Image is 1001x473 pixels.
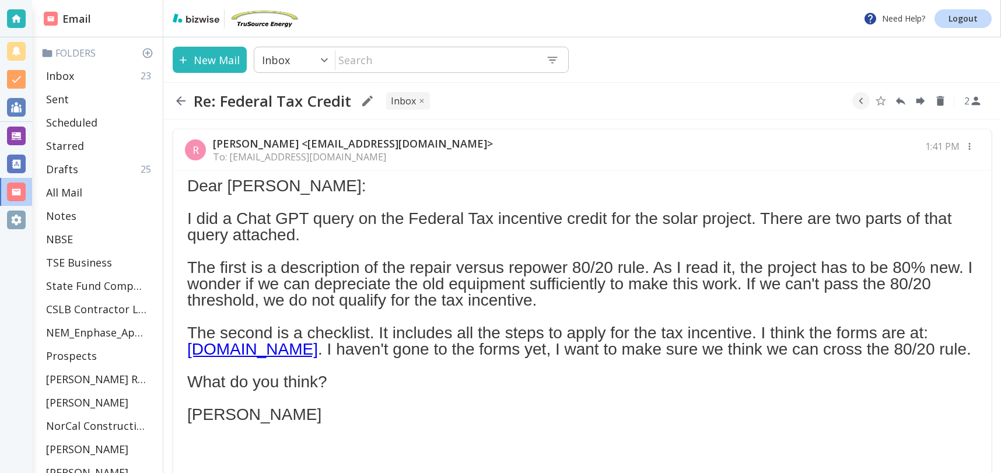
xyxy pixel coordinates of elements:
img: TruSource Energy, Inc. [229,9,299,28]
p: 1:41 PM [925,140,960,153]
div: Inbox23 [41,64,158,87]
button: Reply [892,92,909,110]
p: NEM_Enphase_Applications [46,325,146,339]
p: [PERSON_NAME] [46,395,128,409]
p: Logout [949,15,978,23]
a: Logout [935,9,992,28]
button: Delete [932,92,949,110]
div: NEM_Enphase_Applications [41,321,158,344]
div: All Mail [41,181,158,204]
div: [PERSON_NAME] [41,437,158,461]
h2: Re: Federal Tax Credit [194,92,351,110]
p: CSLB Contractor License [46,302,146,316]
p: [PERSON_NAME] <[EMAIL_ADDRESS][DOMAIN_NAME]> [213,136,493,150]
p: Inbox [262,53,290,67]
div: NBSE [41,227,158,251]
p: All Mail [46,185,82,199]
p: Inbox [46,69,74,83]
p: 23 [141,69,156,82]
div: NorCal Construction [41,414,158,437]
p: R [192,143,199,157]
p: State Fund Compensation [46,279,146,293]
div: Drafts25 [41,157,158,181]
p: Sent [46,92,69,106]
p: Drafts [46,162,78,176]
p: To: [EMAIL_ADDRESS][DOMAIN_NAME] [213,150,493,163]
p: [PERSON_NAME] Residence [46,372,146,386]
p: [PERSON_NAME] [46,442,128,456]
div: TSE Business [41,251,158,274]
button: New Mail [173,47,247,73]
p: NorCal Construction [46,419,146,433]
img: DashboardSidebarEmail.svg [44,12,58,26]
p: 2 [964,94,970,107]
div: R[PERSON_NAME] <[EMAIL_ADDRESS][DOMAIN_NAME]>To: [EMAIL_ADDRESS][DOMAIN_NAME]1:41 PM [173,129,991,171]
input: Search [335,48,537,72]
p: Scheduled [46,115,97,129]
div: [PERSON_NAME] Residence [41,367,158,391]
img: bizwise [173,13,219,23]
button: Forward [912,92,929,110]
p: NBSE [46,232,73,246]
div: State Fund Compensation [41,274,158,297]
p: TSE Business [46,255,112,269]
p: Folders [41,47,158,59]
div: Scheduled [41,111,158,134]
p: Starred [46,139,84,153]
div: [PERSON_NAME] [41,391,158,414]
p: Need Help? [863,12,925,26]
div: Prospects [41,344,158,367]
p: 25 [141,163,156,176]
div: Sent [41,87,158,111]
button: See Participants [959,87,987,115]
div: CSLB Contractor License [41,297,158,321]
h2: Email [44,11,91,27]
p: Prospects [46,349,97,363]
div: Starred [41,134,158,157]
p: Notes [46,209,76,223]
p: INBOX [391,94,416,107]
div: Notes [41,204,158,227]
